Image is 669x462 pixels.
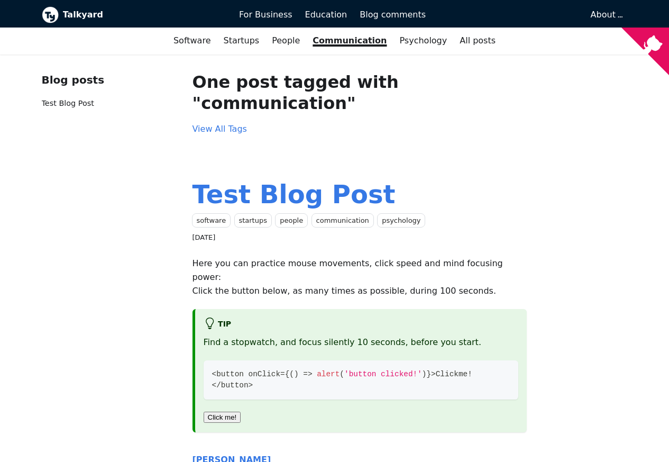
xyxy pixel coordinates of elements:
[340,370,344,378] span: (
[393,32,453,50] a: Psychology
[193,71,527,114] h1: One post tagged with "communication"
[285,370,290,378] span: {
[193,233,216,241] time: [DATE]
[167,32,217,50] a: Software
[275,213,308,228] a: people
[431,370,436,378] span: >
[459,370,468,378] span: me
[239,10,292,20] span: For Business
[422,370,427,378] span: )
[42,99,94,107] a: Test Blog Post
[436,370,459,378] span: Click
[453,32,502,50] a: All posts
[212,370,217,378] span: <
[426,370,431,378] span: }
[204,318,519,332] h5: tip
[591,10,621,20] a: About
[265,32,306,50] a: People
[193,124,247,134] a: View All Tags
[306,32,393,50] a: Communication
[42,71,176,89] div: Blog posts
[42,6,224,23] a: Talkyard logoTalkyard
[360,10,426,20] span: Blog comments
[344,370,422,378] span: 'button clicked!'
[204,412,241,423] button: Click me!
[289,370,294,378] span: (
[234,213,272,228] a: startups
[193,179,396,209] a: Test Blog Post
[204,336,519,349] p: Find a stopwatch, and focus silently 10 seconds, before you start.
[353,6,432,24] a: Blog comments
[294,370,299,378] span: )
[212,381,217,389] span: <
[280,370,285,378] span: =
[42,71,176,119] nav: Blog recent posts navigation
[216,381,221,389] span: /
[63,8,224,22] b: Talkyard
[233,6,299,24] a: For Business
[468,370,472,378] span: !
[221,381,249,389] span: button
[317,370,340,378] span: alert
[249,381,253,389] span: >
[299,6,354,24] a: Education
[216,370,280,378] span: button onClick
[311,213,374,228] a: communication
[193,257,527,298] p: Here you can practice mouse movements, click speed and mind focusing power: Click the button belo...
[42,6,59,23] img: Talkyard logo
[303,370,312,378] span: =>
[192,213,231,228] a: software
[377,213,425,228] a: psychology
[217,32,265,50] a: Startups
[305,10,347,20] span: Education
